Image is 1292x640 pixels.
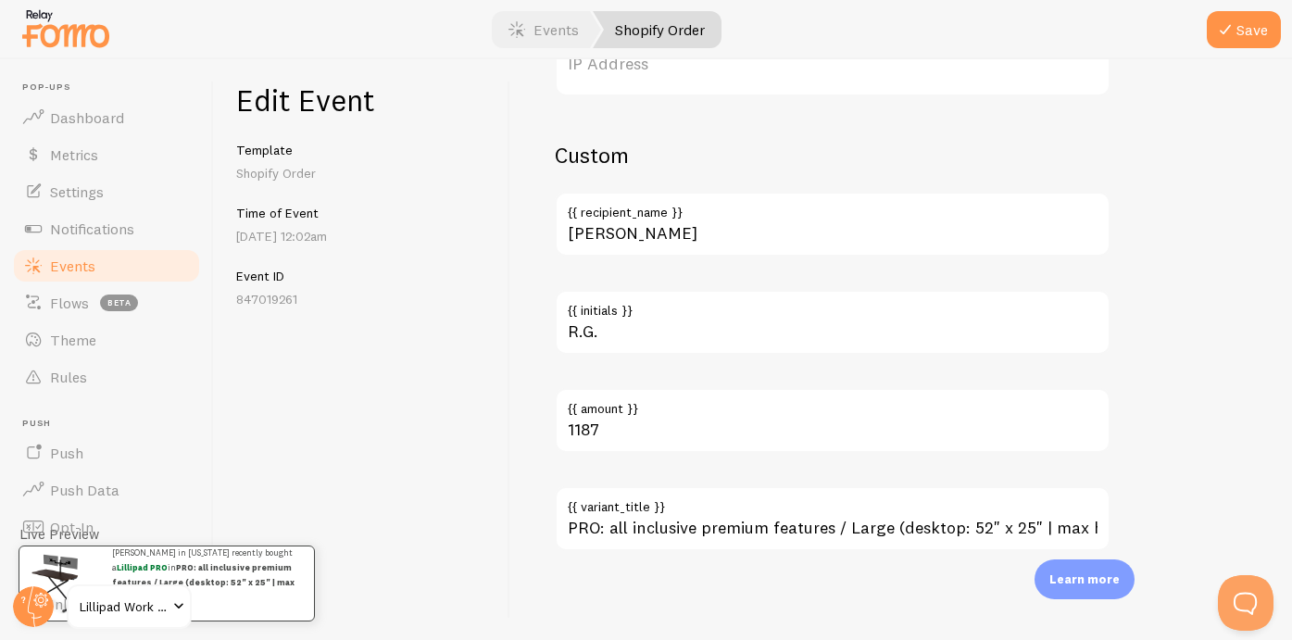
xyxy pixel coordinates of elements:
label: {{ initials }} [555,290,1110,321]
img: fomo-relay-logo-orange.svg [19,5,112,52]
a: Lillipad Work Solutions [67,584,192,629]
a: Metrics [11,136,202,173]
a: Push [11,434,202,471]
span: Push [22,418,202,430]
a: Dashboard [11,99,202,136]
span: Events [50,257,95,275]
a: Events [11,247,202,284]
a: Settings [11,173,202,210]
label: {{ recipient_name }} [555,192,1110,223]
span: Flows [50,294,89,312]
h5: Event ID [236,268,487,284]
a: Opt-In [11,508,202,546]
a: Theme [11,321,202,358]
h5: Time of Event [236,205,487,221]
label: {{ amount }} [555,388,1110,420]
span: Settings [50,182,104,201]
span: Opt-In [50,518,94,536]
span: Rules [50,368,87,386]
h5: Template [236,142,487,158]
p: Learn more [1049,571,1120,588]
div: Learn more [1035,559,1135,599]
span: Theme [50,331,96,349]
span: Pop-ups [22,82,202,94]
label: IP Address [555,31,1110,96]
span: beta [100,295,138,311]
label: {{ variant_title }} [555,486,1110,518]
span: Lillipad Work Solutions [80,596,168,618]
p: Shopify Order [236,164,487,182]
a: Notifications [11,210,202,247]
h2: Custom [555,141,1110,169]
iframe: Help Scout Beacon - Open [1218,575,1273,631]
span: Notifications [50,220,134,238]
span: Push [50,444,83,462]
span: Push Data [50,481,119,499]
a: Flows beta [11,284,202,321]
p: [DATE] 12:02am [236,227,487,245]
p: 847019261 [236,290,487,308]
a: Rules [11,358,202,395]
h1: Edit Event [236,82,487,119]
a: Push Data [11,471,202,508]
span: Dashboard [50,108,124,127]
span: Metrics [50,145,98,164]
